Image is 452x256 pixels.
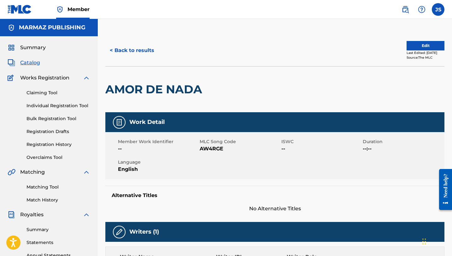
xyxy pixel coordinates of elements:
[105,205,444,212] span: No Alternative Titles
[26,115,90,122] a: Bulk Registration Tool
[105,82,205,96] h2: AMOR DE NADA
[20,211,44,218] span: Royalties
[118,166,198,173] span: English
[118,159,198,166] span: Language
[200,145,280,153] span: AW4RGE
[118,138,198,145] span: Member Work Identifier
[19,24,85,31] h5: MARMAZ PUBLISHING
[83,211,90,218] img: expand
[420,226,452,256] iframe: Chat Widget
[105,43,159,58] button: < Back to results
[8,44,46,51] a: SummarySummary
[8,59,40,67] a: CatalogCatalog
[420,226,452,256] div: Widget de chat
[26,184,90,190] a: Matching Tool
[26,226,90,233] a: Summary
[8,24,15,32] img: Accounts
[26,197,90,203] a: Match History
[26,102,90,109] a: Individual Registration Tool
[26,90,90,96] a: Claiming Tool
[83,74,90,82] img: expand
[363,145,443,153] span: --:--
[129,228,159,236] h5: Writers (1)
[8,74,16,82] img: Works Registration
[363,138,443,145] span: Duration
[432,3,444,16] div: User Menu
[434,164,452,215] iframe: Resource Center
[115,228,123,236] img: Writers
[200,138,280,145] span: MLC Song Code
[418,6,426,13] img: help
[20,74,69,82] span: Works Registration
[8,5,32,14] img: MLC Logo
[56,6,64,13] img: Top Rightsholder
[8,168,15,176] img: Matching
[129,119,165,126] h5: Work Detail
[422,232,426,251] div: Arrastrar
[112,192,438,199] h5: Alternative Titles
[20,59,40,67] span: Catalog
[26,141,90,148] a: Registration History
[8,44,15,51] img: Summary
[402,6,409,13] img: search
[115,119,123,126] img: Work Detail
[26,128,90,135] a: Registration Drafts
[20,168,45,176] span: Matching
[407,55,444,60] div: Source: The MLC
[68,6,90,13] span: Member
[281,145,361,153] span: --
[415,3,428,16] div: Help
[83,168,90,176] img: expand
[8,211,15,218] img: Royalties
[20,44,46,51] span: Summary
[281,138,361,145] span: ISWC
[118,145,198,153] span: --
[8,59,15,67] img: Catalog
[407,41,444,50] button: Edit
[399,3,412,16] a: Public Search
[407,50,444,55] div: Last Edited: [DATE]
[26,154,90,161] a: Overclaims Tool
[26,239,90,246] a: Statements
